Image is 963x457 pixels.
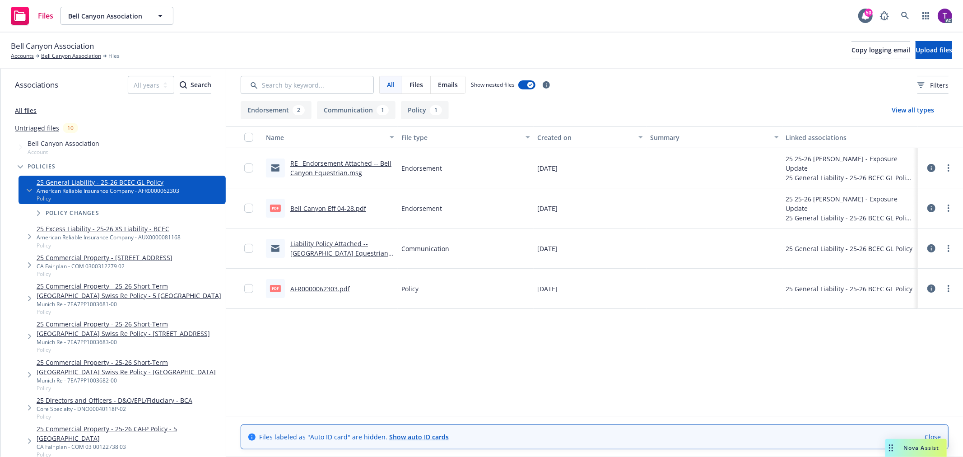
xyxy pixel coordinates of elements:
[28,148,99,156] span: Account
[244,204,253,213] input: Toggle Row Selected
[401,101,449,119] button: Policy
[786,194,914,213] div: 25 25-26 [PERSON_NAME] - Exposure Update
[782,126,918,148] button: Linked associations
[916,41,952,59] button: Upload files
[244,163,253,173] input: Toggle Row Selected
[389,433,449,441] a: Show auto ID cards
[244,244,253,253] input: Toggle Row Selected
[37,319,222,338] a: 25 Commercial Property - 25-26 Short-Term [GEOGRAPHIC_DATA] Swiss Re Policy - [STREET_ADDRESS]
[409,80,423,89] span: Files
[786,213,914,223] div: 25 General Liability - 25-26 BCEC GL Policy
[37,377,222,384] div: Munich Re - 7EA7PP1003682-00
[943,163,954,173] a: more
[938,9,952,23] img: photo
[37,384,222,392] span: Policy
[896,7,914,25] a: Search
[37,187,179,195] div: American Reliable Insurance Company - AFR0000062303
[438,80,458,89] span: Emails
[401,163,442,173] span: Endorsement
[917,80,949,90] span: Filters
[37,177,179,187] a: 25 General Liability - 25-26 BCEC GL Policy
[37,242,181,249] span: Policy
[471,81,515,89] span: Show nested files
[266,133,384,142] div: Name
[401,284,419,294] span: Policy
[68,11,146,21] span: Bell Canyon Association
[317,101,395,119] button: Communication
[37,262,172,270] div: CA Fair plan - COM 0300312279 02
[401,204,442,213] span: Endorsement
[290,159,391,177] a: RE_ Endorsement Attached -- Bell Canyon Equestrian.msg
[537,204,558,213] span: [DATE]
[180,76,211,94] button: SearchSearch
[37,413,192,420] span: Policy
[11,52,34,60] a: Accounts
[241,101,312,119] button: Endorsement
[15,123,59,133] a: Untriaged files
[262,126,398,148] button: Name
[786,154,914,173] div: 25 25-26 [PERSON_NAME] - Exposure Update
[786,133,914,142] div: Linked associations
[46,210,99,216] span: Policy changes
[786,244,913,253] div: 25 General Liability - 25-26 BCEC GL Policy
[28,164,56,169] span: Policies
[904,444,940,452] span: Nova Assist
[290,284,350,293] a: AFR0000062303.pdf
[650,133,768,142] div: Summary
[15,106,37,115] a: All files
[37,396,192,405] a: 25 Directors and Officers - D&O/EPL/Fiduciary - BCA
[28,139,99,148] span: Bell Canyon Association
[37,281,222,300] a: 25 Commercial Property - 25-26 Short-Term [GEOGRAPHIC_DATA] Swiss Re Policy - 5 [GEOGRAPHIC_DATA]
[244,284,253,293] input: Toggle Row Selected
[37,358,222,377] a: 25 Commercial Property - 25-26 Short-Term [GEOGRAPHIC_DATA] Swiss Re Policy - [GEOGRAPHIC_DATA]
[37,443,222,451] div: CA Fair plan - COM 03 00122738 03
[290,239,388,267] a: Liability Policy Attached -- [GEOGRAPHIC_DATA] Equestrian Center -- AFR0000062303.msg
[37,338,222,346] div: Munich Re - 7EA7PP1003683-00
[917,76,949,94] button: Filters
[943,203,954,214] a: more
[11,40,94,52] span: Bell Canyon Association
[37,270,172,278] span: Policy
[875,7,893,25] a: Report a Bug
[37,224,181,233] a: 25 Excess Liability - 25-26 XS Liability - BCEC
[41,52,101,60] a: Bell Canyon Association
[401,244,449,253] span: Communication
[387,80,395,89] span: All
[15,79,58,91] span: Associations
[401,133,520,142] div: File type
[180,81,187,89] svg: Search
[293,105,305,115] div: 2
[925,432,941,442] a: Close
[38,12,53,19] span: Files
[877,101,949,119] button: View all types
[259,432,449,442] span: Files labeled as "Auto ID card" are hidden.
[37,346,222,354] span: Policy
[7,3,57,28] a: Files
[537,284,558,294] span: [DATE]
[290,204,366,213] a: Bell Canyon Eff 04-28.pdf
[943,283,954,294] a: more
[534,126,647,148] button: Created on
[37,195,179,202] span: Policy
[37,405,192,413] div: Core Specialty - DNO00040118P-02
[180,76,211,93] div: Search
[865,9,873,17] div: 50
[37,300,222,308] div: Munich Re - 7EA7PP1003681-00
[241,76,374,94] input: Search by keyword...
[786,173,914,182] div: 25 General Liability - 25-26 BCEC GL Policy
[930,80,949,90] span: Filters
[270,205,281,211] span: pdf
[943,243,954,254] a: more
[377,105,389,115] div: 1
[37,424,222,443] a: 25 Commercial Property - 25-26 CAFP Policy - 5 [GEOGRAPHIC_DATA]
[647,126,782,148] button: Summary
[537,244,558,253] span: [DATE]
[37,308,222,316] span: Policy
[885,439,947,457] button: Nova Assist
[270,285,281,292] span: pdf
[916,46,952,54] span: Upload files
[786,284,913,294] div: 25 General Liability - 25-26 BCEC GL Policy
[244,133,253,142] input: Select all
[108,52,120,60] span: Files
[37,253,172,262] a: 25 Commercial Property - [STREET_ADDRESS]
